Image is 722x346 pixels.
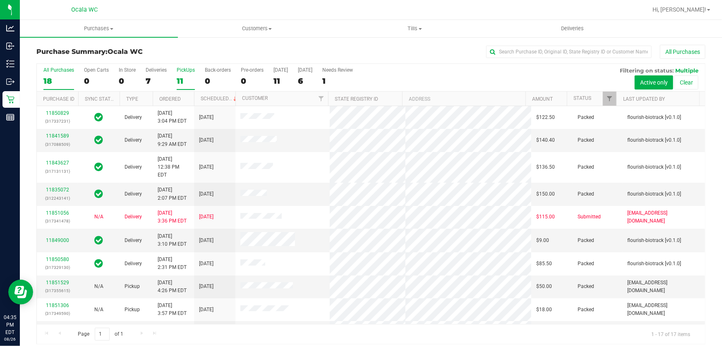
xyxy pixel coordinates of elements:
[536,260,552,268] span: $85.50
[205,67,231,73] div: Back-orders
[42,310,73,317] p: (317349590)
[46,237,69,243] a: 11849000
[94,213,103,221] button: N/A
[627,302,700,317] span: [EMAIL_ADDRESS][DOMAIN_NAME]
[241,67,264,73] div: Pre-orders
[125,306,140,314] span: Pickup
[46,187,69,193] a: 11835072
[158,302,187,317] span: [DATE] 3:57 PM EDT
[494,20,652,37] a: Deliveries
[674,75,698,90] button: Clear
[298,67,312,73] div: [DATE]
[94,307,103,312] span: Not Applicable
[536,237,549,244] span: $9.00
[4,336,16,342] p: 08/26
[273,76,288,86] div: 11
[627,136,681,144] span: flourish-biotrack [v0.1.0]
[199,306,213,314] span: [DATE]
[125,260,142,268] span: Delivery
[536,136,555,144] span: $140.40
[20,20,178,37] a: Purchases
[46,133,69,139] a: 11841589
[126,96,138,102] a: Type
[95,328,110,341] input: 1
[85,96,117,102] a: Sync Status
[177,76,195,86] div: 11
[486,46,652,58] input: Search Purchase ID, Original ID, State Registry ID or Customer Name...
[20,25,178,32] span: Purchases
[95,134,103,146] span: In Sync
[199,136,213,144] span: [DATE]
[6,77,14,86] inline-svg: Outbound
[645,328,697,340] span: 1 - 17 of 17 items
[199,114,213,121] span: [DATE]
[322,76,353,86] div: 1
[94,214,103,220] span: Not Applicable
[178,25,336,32] span: Customers
[578,114,594,121] span: Packed
[532,96,553,102] a: Amount
[536,190,555,198] span: $150.00
[42,140,73,148] p: (317088509)
[94,283,103,290] button: N/A
[42,264,73,271] p: (317329130)
[94,306,103,314] button: N/A
[158,109,187,125] span: [DATE] 3:04 PM EDT
[627,260,681,268] span: flourish-biotrack [v0.1.0]
[42,117,73,125] p: (317337231)
[178,20,336,37] a: Customers
[201,96,238,102] a: Scheduled
[46,210,69,216] a: 11851056
[43,76,74,86] div: 18
[273,67,288,73] div: [DATE]
[336,20,494,37] a: Tills
[536,283,552,290] span: $50.00
[42,167,73,175] p: (317131131)
[46,280,69,286] a: 11851529
[46,110,69,116] a: 11850829
[536,114,555,121] span: $122.50
[71,6,98,13] span: Ocala WC
[46,256,69,262] a: 11850580
[6,60,14,68] inline-svg: Inventory
[125,190,142,198] span: Delivery
[125,136,142,144] span: Delivery
[627,163,681,171] span: flourish-biotrack [v0.1.0]
[199,163,213,171] span: [DATE]
[314,92,328,106] a: Filter
[108,48,143,56] span: Ocala WC
[36,48,259,56] h3: Purchase Summary:
[199,190,213,198] span: [DATE]
[95,188,103,200] span: In Sync
[199,260,213,268] span: [DATE]
[578,260,594,268] span: Packed
[158,132,187,148] span: [DATE] 9:29 AM EDT
[158,232,187,248] span: [DATE] 3:10 PM EDT
[6,42,14,50] inline-svg: Inbound
[71,328,130,341] span: Page of 1
[578,136,594,144] span: Packed
[158,155,189,179] span: [DATE] 12:38 PM EDT
[578,306,594,314] span: Packed
[46,302,69,308] a: 11851306
[4,314,16,336] p: 04:35 PM EDT
[43,67,74,73] div: All Purchases
[660,45,705,59] button: All Purchases
[536,213,555,221] span: $115.00
[675,67,698,74] span: Multiple
[623,96,665,102] a: Last Updated By
[578,163,594,171] span: Packed
[8,280,33,305] iframe: Resource center
[322,67,353,73] div: Needs Review
[627,114,681,121] span: flourish-biotrack [v0.1.0]
[95,111,103,123] span: In Sync
[578,237,594,244] span: Packed
[146,76,167,86] div: 7
[652,6,706,13] span: Hi, [PERSON_NAME]!
[620,67,674,74] span: Filtering on status:
[242,95,268,101] a: Customer
[6,113,14,121] inline-svg: Reports
[199,237,213,244] span: [DATE]
[550,25,595,32] span: Deliveries
[536,163,555,171] span: $136.50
